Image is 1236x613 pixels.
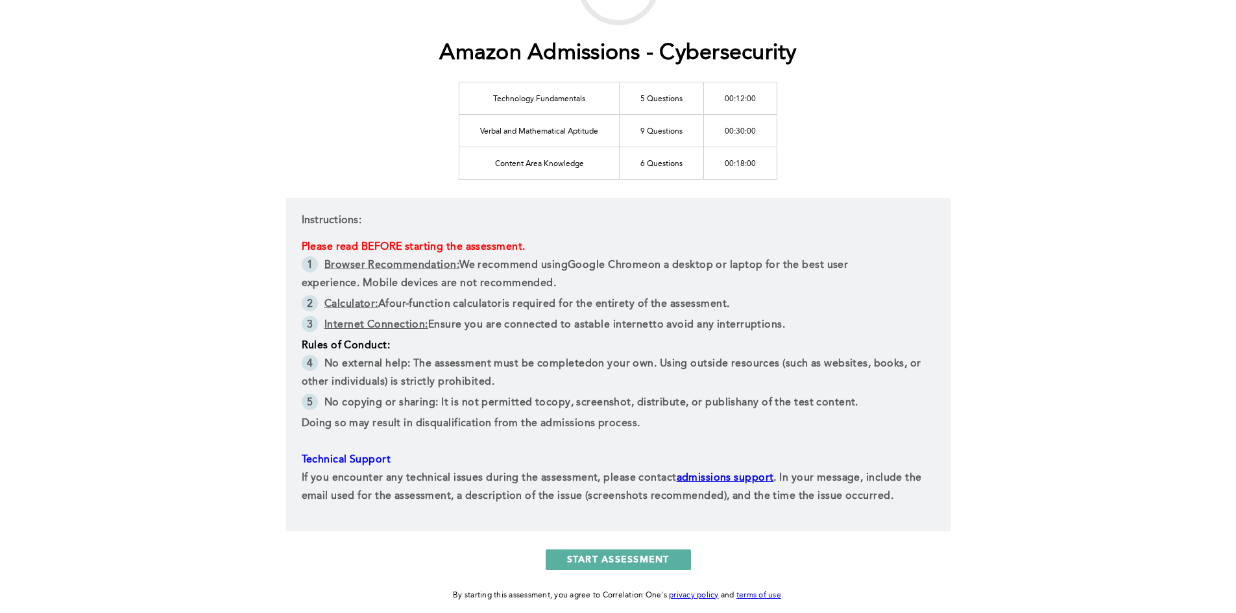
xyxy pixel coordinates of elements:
[736,592,781,599] a: terms of use
[459,147,620,179] td: Content Area Knowledge
[324,359,407,369] strong: No external help
[620,114,704,147] td: 9 Questions
[302,256,935,295] li: We recommend using on a desktop or laptop for the best user experience. Mobile devices are not re...
[302,415,935,433] p: Doing so may result in disqualification from the admissions process.
[425,320,428,330] u: :
[302,469,935,505] p: If you encounter any technical issues during the assessment, please contact . In your message, in...
[302,341,390,351] strong: Rules of Conduct:
[439,40,796,67] h1: Amazon Admissions - Cybersecurity
[546,549,691,570] button: START ASSESSMENT
[324,398,435,408] strong: No copying or sharing
[592,359,654,369] strong: on your own
[324,260,459,270] u: Browser Recommendation:
[375,299,378,309] u: :
[568,260,648,270] strong: Google Chrome
[385,299,502,309] strong: four-function calculator
[459,114,620,147] td: Verbal and Mathematical Aptitude
[580,320,653,330] strong: stable internet
[302,242,526,252] strong: Please read BEFORE starting the assessment.
[677,473,774,483] a: admissions support
[546,398,742,408] strong: copy, screenshot, distribute, or publish
[459,82,620,114] td: Technology Fundamentals
[704,114,777,147] td: 00:30:00
[302,355,935,394] li: : The assessment must be completed . Using outside resources (such as websites, books, or other i...
[302,455,391,465] strong: Technical Support
[620,82,704,114] td: 5 Questions
[302,316,935,337] li: Ensure you are connected to a to avoid any interruptions.
[302,295,935,316] li: A is required for the entirety of the assessment.
[704,82,777,114] td: 00:12:00
[324,299,375,309] u: Calculator
[620,147,704,179] td: 6 Questions
[669,592,719,599] a: privacy policy
[286,198,951,531] div: Instructions:
[453,588,783,603] div: By starting this assessment, you agree to Correlation One's and .
[704,147,777,179] td: 00:18:00
[302,394,935,415] li: : It is not permitted to any of the test content.
[324,320,425,330] u: Internet Connection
